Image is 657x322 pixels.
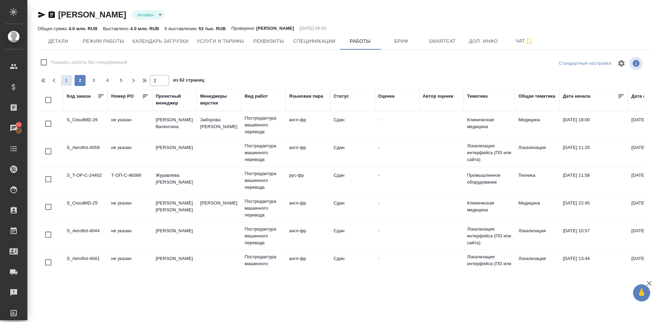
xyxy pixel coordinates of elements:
[344,37,377,46] span: Работы
[135,12,156,18] button: Активен
[58,10,126,19] a: [PERSON_NAME]
[108,169,152,193] td: Т-ОП-С-46089
[197,196,241,220] td: [PERSON_NAME]
[467,226,512,246] p: Локализация интерфейса (ПО или сайта)
[426,37,459,46] span: Smartcat
[108,252,152,276] td: не указан
[83,37,124,46] span: Режим работы
[423,93,453,100] div: Автор оценки
[559,113,628,137] td: [DATE] 18:00
[63,113,108,137] td: S_CloudMD-26
[378,145,379,150] a: -
[42,37,75,46] span: Детали
[111,93,133,100] div: Номер PO
[63,169,108,193] td: S_T-OP-C-24402
[102,77,113,84] span: 4
[378,173,379,178] a: -
[61,77,72,84] span: 1
[41,200,55,214] span: Toggle Row Selected
[245,198,282,219] p: Постредактура машинного перевода
[467,116,512,130] p: Клиническая медицина
[231,25,256,32] p: Проверено
[515,252,559,276] td: Локализация
[525,37,533,45] svg: Подписаться
[41,144,55,159] span: Toggle Row Selected
[63,224,108,248] td: S_Aeroflot-4044
[152,169,197,193] td: Журавлева [PERSON_NAME]
[245,115,282,135] p: Постредактура машинного перевода
[41,255,55,270] span: Toggle Row Selected
[61,75,72,86] button: 1
[152,196,197,220] td: [PERSON_NAME] [PERSON_NAME]
[559,141,628,165] td: [DATE] 11:20
[378,256,379,261] a: -
[286,196,330,220] td: англ-фр
[467,143,512,163] p: Локализация интерфейса (ПО или сайта)
[631,93,656,100] div: Дата сдачи
[245,253,282,274] p: Постредактура машинного перевода
[63,196,108,220] td: S_CloudMD-25
[467,200,512,213] p: Клиническая медицина
[132,37,189,46] span: Календарь загрузки
[300,25,327,32] p: [DATE] 09:55
[286,252,330,276] td: англ-фр
[165,26,198,31] p: К выставлению
[636,286,647,300] span: 🙏
[286,141,330,165] td: англ-фр
[245,226,282,246] p: Постредактура машинного перевода
[156,93,193,107] div: Проектный менеджер
[108,196,152,220] td: не указан
[51,59,127,66] span: Показать работы без спецификаций
[63,252,108,276] td: S_Aeroflot-4041
[559,169,628,193] td: [DATE] 11:58
[116,77,127,84] span: 5
[102,75,113,86] button: 4
[38,26,68,31] p: Общая сумма
[67,93,91,100] div: Код заказа
[467,253,512,274] p: Локализация интерфейса (ПО или сайта)
[103,26,130,31] p: Выставлено
[152,113,197,137] td: [PERSON_NAME] Валентина
[38,11,46,19] button: Скопировать ссылку для ЯМессенджера
[132,10,164,20] div: Активен
[173,76,204,86] span: из 62 страниц
[518,93,555,100] div: Общая тематика
[559,252,628,276] td: [DATE] 13:44
[467,172,512,186] p: Промышленное оборудование
[152,224,197,248] td: [PERSON_NAME]
[41,172,55,186] span: Toggle Row Selected
[330,169,375,193] td: Сдан
[330,224,375,248] td: Сдан
[152,252,197,276] td: [PERSON_NAME]
[108,113,152,137] td: не указан
[508,37,541,45] span: Чат
[633,284,650,301] button: 🙏
[515,113,559,137] td: Медицина
[63,141,108,165] td: S_Aeroflot-4059
[515,141,559,165] td: Локализация
[252,37,285,46] span: Реквизиты
[378,200,379,206] a: -
[557,58,613,69] div: split button
[88,77,99,84] span: 3
[334,93,349,100] div: Статус
[330,196,375,220] td: Сдан
[330,113,375,137] td: Сдан
[378,117,379,122] a: -
[108,224,152,248] td: не указан
[245,93,268,100] div: Вид работ
[378,228,379,233] a: -
[563,93,590,100] div: Дата начала
[467,93,488,100] div: Тематика
[245,170,282,191] p: Постредактура машинного перевода
[515,196,559,220] td: Медицина
[48,11,56,19] button: Скопировать ссылку
[12,121,25,128] span: 52
[68,26,97,31] p: 4.0 млн. RUB
[116,75,127,86] button: 5
[559,196,628,220] td: [DATE] 22:45
[197,113,241,137] td: Заборова [PERSON_NAME]
[286,113,330,137] td: англ-фр
[330,252,375,276] td: Сдан
[515,224,559,248] td: Локализация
